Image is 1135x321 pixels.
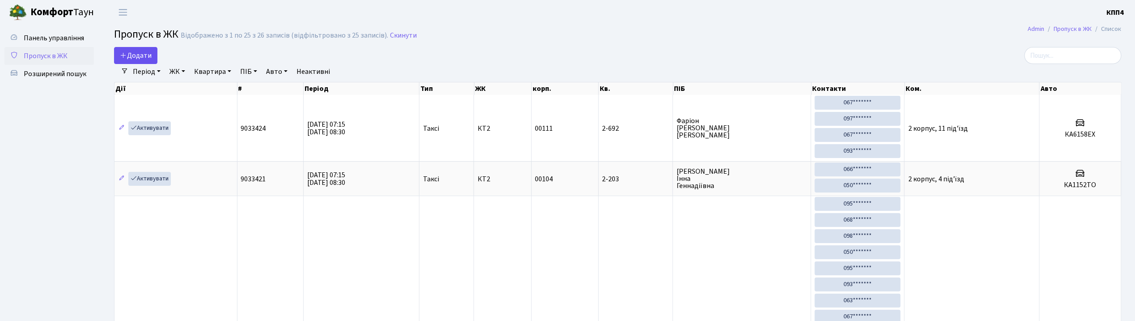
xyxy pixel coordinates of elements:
[905,82,1040,95] th: Ком.
[1040,82,1122,95] th: Авто
[237,82,304,95] th: #
[4,65,94,83] a: Розширений пошук
[304,82,420,95] th: Період
[535,124,553,133] span: 00111
[390,31,417,40] a: Скинути
[602,175,669,183] span: 2-203
[166,64,189,79] a: ЖК
[1028,24,1045,34] a: Admin
[4,47,94,65] a: Пропуск в ЖК
[602,125,669,132] span: 2-692
[478,175,527,183] span: КТ2
[128,172,171,186] a: Активувати
[1043,130,1118,139] h5: КА6158ЕХ
[237,64,261,79] a: ПІБ
[423,175,439,183] span: Таксі
[1092,24,1122,34] li: Список
[599,82,673,95] th: Кв.
[532,82,599,95] th: корп.
[114,26,178,42] span: Пропуск в ЖК
[1043,181,1118,189] h5: КА1152ТО
[129,64,164,79] a: Період
[673,82,812,95] th: ПІБ
[478,125,527,132] span: КТ2
[1015,20,1135,39] nav: breadcrumb
[307,120,346,137] span: [DATE] 07:15 [DATE] 08:30
[1107,8,1124,17] b: КПП4
[120,51,152,60] span: Додати
[9,4,27,21] img: logo.png
[4,29,94,47] a: Панель управління
[812,82,905,95] th: Контакти
[474,82,532,95] th: ЖК
[1025,47,1122,64] input: Пошук...
[423,125,439,132] span: Таксі
[241,174,266,184] span: 9033421
[1054,24,1092,34] a: Пропуск в ЖК
[30,5,94,20] span: Таун
[24,33,84,43] span: Панель управління
[677,117,807,139] span: Фаріон [PERSON_NAME] [PERSON_NAME]
[241,124,266,133] span: 9033424
[307,170,346,188] span: [DATE] 07:15 [DATE] 08:30
[114,82,237,95] th: Дії
[181,31,388,40] div: Відображено з 1 по 25 з 26 записів (відфільтровано з 25 записів).
[293,64,334,79] a: Неактивні
[677,168,807,189] span: [PERSON_NAME] Інна Геннадіївна
[24,51,68,61] span: Пропуск в ЖК
[535,174,553,184] span: 00104
[114,47,157,64] a: Додати
[1107,7,1124,18] a: КПП4
[419,82,474,95] th: Тип
[908,174,964,184] span: 2 корпус, 4 під'їзд
[908,124,968,133] span: 2 корпус, 11 під'їзд
[112,5,134,20] button: Переключити навігацію
[128,121,171,135] a: Активувати
[191,64,235,79] a: Квартира
[24,69,86,79] span: Розширений пошук
[263,64,291,79] a: Авто
[30,5,73,19] b: Комфорт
